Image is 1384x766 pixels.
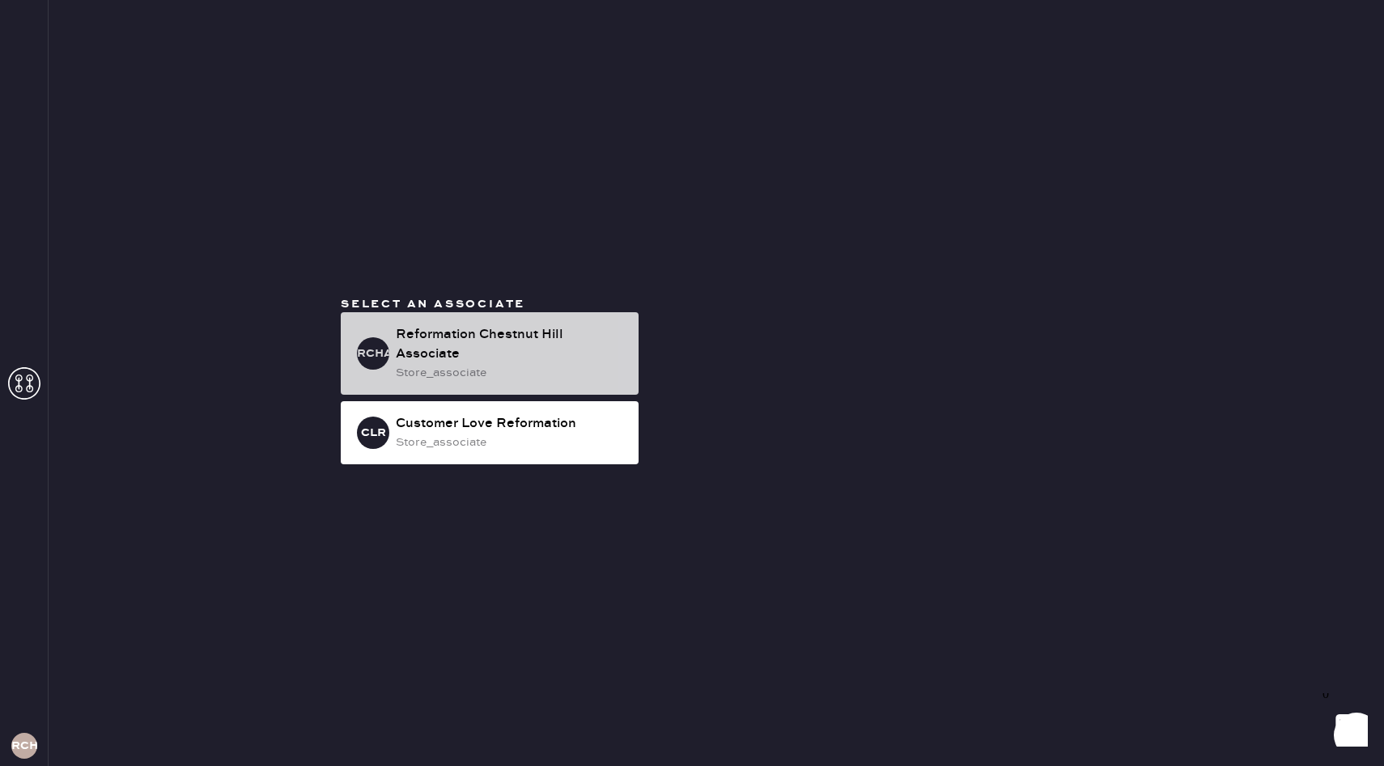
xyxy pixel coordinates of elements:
iframe: Front Chat [1307,693,1377,763]
h3: RCHA [357,348,389,359]
h3: CLR [361,427,386,438]
div: store_associate [396,364,626,382]
span: Select an associate [341,297,525,311]
div: Customer Love Reformation [396,414,626,434]
div: Reformation Chestnut Hill Associate [396,325,626,364]
div: store_associate [396,434,626,451]
h3: RCH [11,740,37,751]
